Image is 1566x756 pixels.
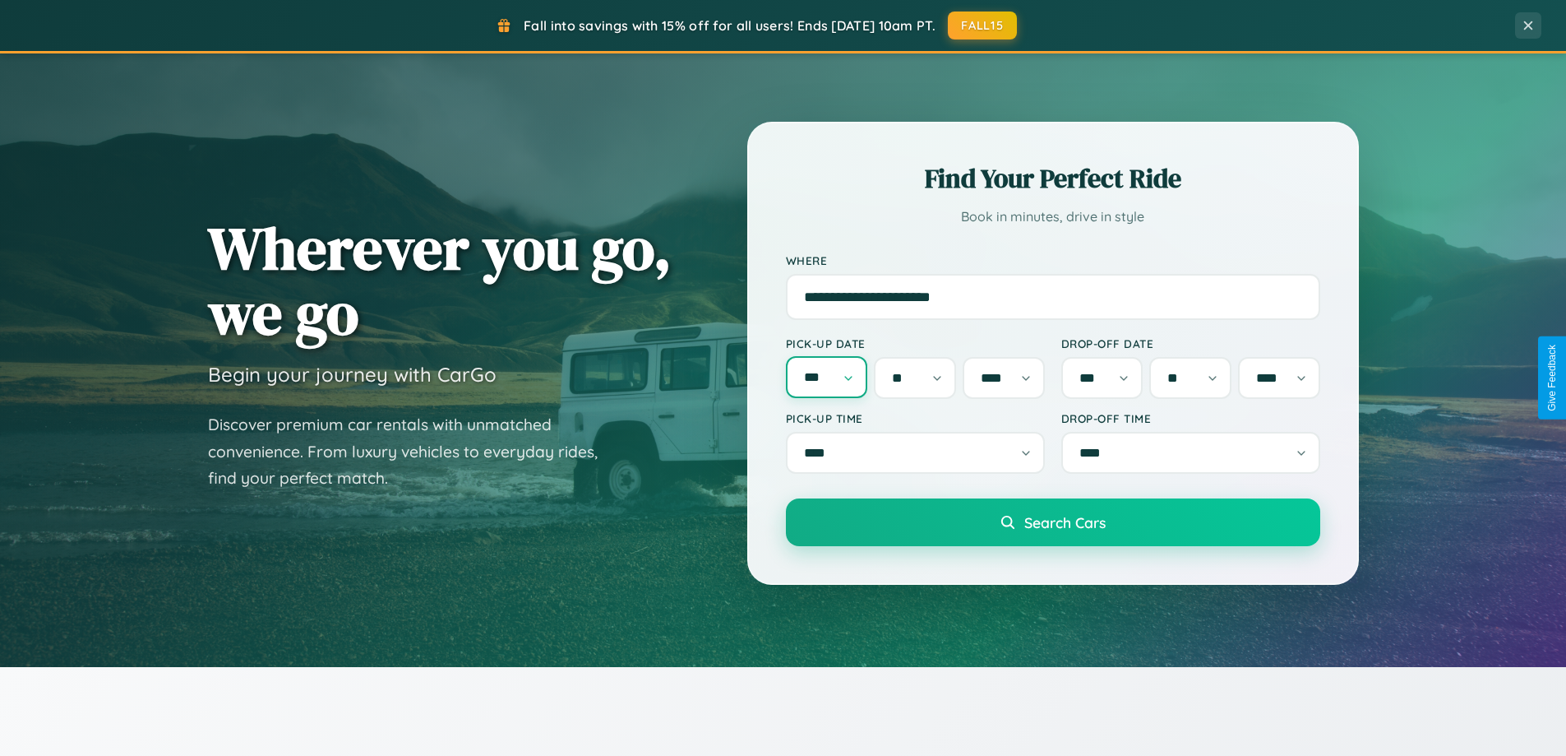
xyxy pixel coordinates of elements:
[786,411,1045,425] label: Pick-up Time
[786,253,1320,267] label: Where
[1546,345,1558,411] div: Give Feedback
[208,216,672,346] h1: Wherever you go, we go
[786,336,1045,350] label: Pick-up Date
[1061,411,1320,425] label: Drop-off Time
[208,362,497,387] h3: Begin your journey with CarGo
[948,12,1017,39] button: FALL15
[524,17,935,34] span: Fall into savings with 15% off for all users! Ends [DATE] 10am PT.
[786,205,1320,229] p: Book in minutes, drive in style
[208,411,619,492] p: Discover premium car rentals with unmatched convenience. From luxury vehicles to everyday rides, ...
[786,160,1320,197] h2: Find Your Perfect Ride
[1024,513,1106,531] span: Search Cars
[786,499,1320,546] button: Search Cars
[1061,336,1320,350] label: Drop-off Date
